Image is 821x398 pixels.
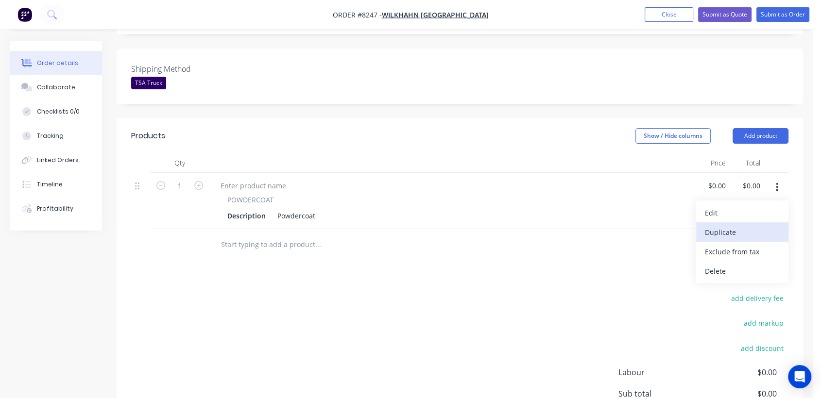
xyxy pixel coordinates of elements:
[635,128,711,144] button: Show / Hide columns
[695,153,730,173] div: Price
[37,156,79,165] div: Linked Orders
[726,292,788,305] button: add delivery fee
[37,180,63,189] div: Timeline
[618,366,705,378] span: Labour
[705,206,780,220] div: Edit
[10,99,102,124] button: Checklists 0/0
[10,124,102,148] button: Tracking
[705,225,780,239] div: Duplicate
[382,10,489,19] a: Wilkhahn [GEOGRAPHIC_DATA]
[733,128,788,144] button: Add product
[788,365,811,388] div: Open Intercom Messenger
[705,264,780,278] div: Delete
[151,153,209,173] div: Qty
[730,153,765,173] div: Total
[10,75,102,99] button: Collaborate
[756,7,809,22] button: Submit as Order
[37,107,80,116] div: Checklists 0/0
[37,132,64,140] div: Tracking
[227,195,274,205] span: POWDERCOAT
[738,316,788,330] button: add markup
[221,235,415,254] input: Start typing to add a product...
[645,7,693,22] button: Close
[37,204,73,213] div: Profitability
[37,83,75,92] div: Collaborate
[223,209,270,223] div: Description
[10,148,102,172] button: Linked Orders
[705,366,777,378] span: $0.00
[131,77,166,89] div: TSA Truck
[10,172,102,197] button: Timeline
[131,63,253,75] label: Shipping Method
[131,130,165,142] div: Products
[10,51,102,75] button: Order details
[37,59,78,67] div: Order details
[705,245,780,259] div: Exclude from tax
[698,7,752,22] button: Submit as Quote
[10,197,102,221] button: Profitability
[17,7,32,22] img: Factory
[274,209,319,223] div: Powdercoat
[735,341,788,354] button: add discount
[333,10,382,19] span: Order #8247 -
